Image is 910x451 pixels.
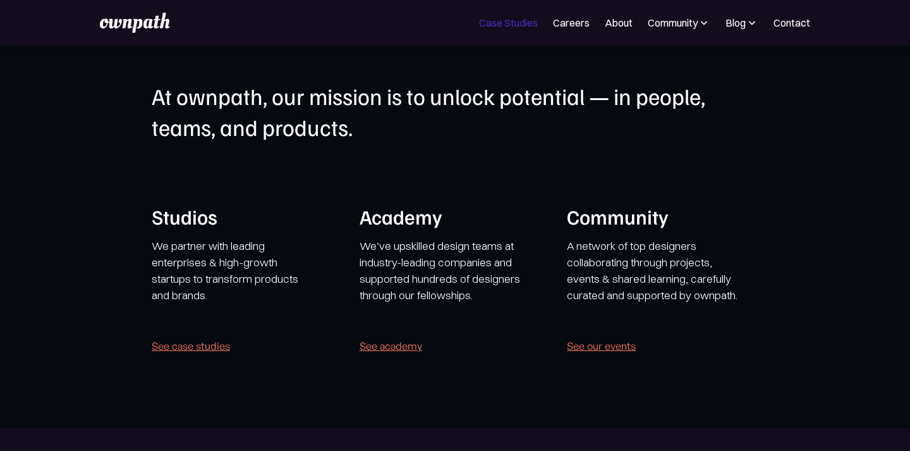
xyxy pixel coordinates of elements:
p: A network of top designers collaborating through projects, events & shared learning, carefully cu... [567,238,746,304]
p: We’ve upskilled design teams at industry-leading companies and supported hundreds of designers th... [360,238,538,304]
div: Blog [725,15,758,30]
h1: Community [567,203,746,230]
h1: At ownpath, our mission is to unlock potential — in people, teams, and products. [152,81,758,142]
a: See case studies [152,337,230,355]
a: About [605,15,633,30]
a: Case Studies [479,15,538,30]
a: See academy [360,337,422,355]
p: We partner with leading enterprises & high-growth startups to transform products and brands. ‍ [152,238,312,320]
div: Community [648,15,710,30]
div: Community [648,15,698,30]
h1: Academy [360,203,538,230]
a: Contact [773,15,810,30]
a: See our events [567,337,636,355]
h1: Studios [152,203,331,230]
div: Blog [725,15,746,30]
a: Careers [553,15,590,30]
